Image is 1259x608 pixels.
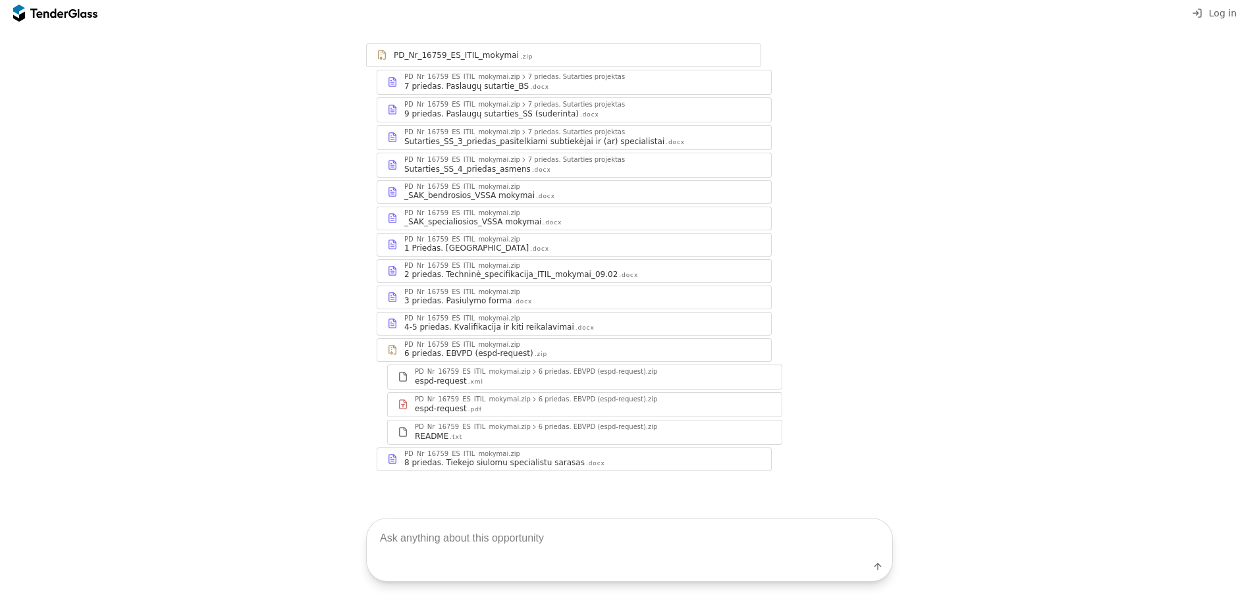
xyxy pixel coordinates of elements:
[539,424,658,430] div: 6 priedas. EBVPD (espd-request).zip
[528,157,625,163] div: 7 priedas. Sutarties projektas
[404,243,529,253] div: 1 Priedas. [GEOGRAPHIC_DATA]
[1209,8,1237,18] span: Log in
[543,218,562,227] div: .docx
[404,289,520,295] div: PD_Nr_16759_ES_ITIL_mokymai.zip
[415,431,448,442] div: README
[468,378,483,386] div: .xml
[415,368,531,375] div: PD_Nr_16759_ES_ITIL_mokymai.zip
[377,70,772,95] a: PD_Nr_16759_ES_ITIL_mokymai.zip7 priedas. Sutarties projektas7 priedas. Paslaugų sutartie_BS.docx
[404,216,541,227] div: _SAK_specialiosios_VSSA mokymai
[404,295,512,306] div: 3 priedas. Pasiulymo forma
[404,315,520,322] div: PD_Nr_16759_ES_ITIL_mokymai.zip
[404,81,529,91] div: 7 priedas. Paslaugų sutartie_BS
[576,324,595,332] div: .docx
[404,190,535,201] div: _SAK_bendrosios_VSSA mokymai
[377,180,772,204] a: PD_Nr_16759_ES_ITIL_mokymai.zip_SAK_bendrosios_VSSA mokymai.docx
[377,286,772,309] a: PD_Nr_16759_ES_ITIL_mokymai.zip3 priedas. Pasiulymo forma.docx
[377,207,772,230] a: PD_Nr_16759_ES_ITIL_mokymai.zip_SAK_specialiosios_VSSA mokymai.docx
[530,83,549,91] div: .docx
[513,297,532,306] div: .docx
[539,368,658,375] div: 6 priedas. EBVPD (espd-request).zip
[377,153,772,178] a: PD_Nr_16759_ES_ITIL_mokymai.zip7 priedas. Sutarties projektasSutarties_SS_4_priedas_asmens.docx
[1188,5,1241,22] button: Log in
[404,136,664,147] div: Sutarties_SS_3_priedas_pasitelkiami subtiekėjai ir (ar) specialistai
[377,97,772,122] a: PD_Nr_16759_ES_ITIL_mokymai.zip7 priedas. Sutarties projektas9 priedas. Paslaugų sutarties_SS (su...
[377,312,772,336] a: PD_Nr_16759_ES_ITIL_mokymai.zip4-5 priedas. Kvalifikacija ir kiti reikalavimai.docx
[377,125,772,150] a: PD_Nr_16759_ES_ITIL_mokymai.zip7 priedas. Sutarties projektasSutarties_SS_3_priedas_pasitelkiami ...
[415,403,467,414] div: espd-request
[520,53,533,61] div: .zip
[377,259,772,283] a: PD_Nr_16759_ES_ITIL_mokymai.zip2 priedas. Techninė_specifikacija_ITIL_mokymai_09.02.docx
[387,392,782,417] a: PD_Nr_16759_ES_ITIL_mokymai.zip6 priedas. EBVPD (espd-request).zipespd-request.pdf
[404,184,520,190] div: PD_Nr_16759_ES_ITIL_mokymai.zip
[394,50,519,61] div: PD_Nr_16759_ES_ITIL_mokymai
[415,424,531,430] div: PD_Nr_16759_ES_ITIL_mokymai.zip
[532,166,551,174] div: .docx
[468,405,482,414] div: .pdf
[415,396,531,403] div: PD_Nr_16759_ES_ITIL_mokymai.zip
[377,447,772,471] a: PD_Nr_16759_ES_ITIL_mokymai.zip8 priedas. Tiekejo siulomu specialistu sarasas.docx
[366,43,761,67] a: PD_Nr_16759_ES_ITIL_mokymai.zip
[404,101,520,108] div: PD_Nr_16759_ES_ITIL_mokymai.zip
[580,111,599,119] div: .docx
[539,396,658,403] div: 6 priedas. EBVPD (espd-request).zip
[404,342,520,348] div: PD_Nr_16759_ES_ITIL_mokymai.zip
[535,350,547,359] div: .zip
[404,451,520,457] div: PD_Nr_16759_ES_ITIL_mokymai.zip
[404,263,520,269] div: PD_Nr_16759_ES_ITIL_mokymai.zip
[387,420,782,445] a: PD_Nr_16759_ES_ITIL_mokymai.zip6 priedas. EBVPD (espd-request).zipREADME.txt
[377,233,772,257] a: PD_Nr_16759_ES_ITIL_mokymai.zip1 Priedas. [GEOGRAPHIC_DATA].docx
[404,157,520,163] div: PD_Nr_16759_ES_ITIL_mokymai.zip
[528,101,625,108] div: 7 priedas. Sutarties projektas
[377,338,772,362] a: PD_Nr_16759_ES_ITIL_mokymai.zip6 priedas. EBVPD (espd-request).zip
[404,109,579,119] div: 9 priedas. Paslaugų sutarties_SS (suderinta)
[404,236,520,243] div: PD_Nr_16759_ES_ITIL_mokymai.zip
[528,129,625,136] div: 7 priedas. Sutarties projektas
[404,269,618,280] div: 2 priedas. Techninė_specifikacija_ITIL_mokymai_09.02
[619,271,638,280] div: .docx
[666,138,685,147] div: .docx
[415,376,467,386] div: espd-request
[536,192,555,201] div: .docx
[404,129,520,136] div: PD_Nr_16759_ES_ITIL_mokymai.zip
[404,164,531,174] div: Sutarties_SS_4_priedas_asmens
[530,245,549,253] div: .docx
[404,348,533,359] div: 6 priedas. EBVPD (espd-request)
[528,74,625,80] div: 7 priedas. Sutarties projektas
[404,322,574,332] div: 4-5 priedas. Kvalifikacija ir kiti reikalavimai
[450,433,462,442] div: .txt
[404,74,520,80] div: PD_Nr_16759_ES_ITIL_mokymai.zip
[404,210,520,216] div: PD_Nr_16759_ES_ITIL_mokymai.zip
[586,459,605,468] div: .docx
[404,457,585,468] div: 8 priedas. Tiekejo siulomu specialistu sarasas
[387,365,782,390] a: PD_Nr_16759_ES_ITIL_mokymai.zip6 priedas. EBVPD (espd-request).zipespd-request.xml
